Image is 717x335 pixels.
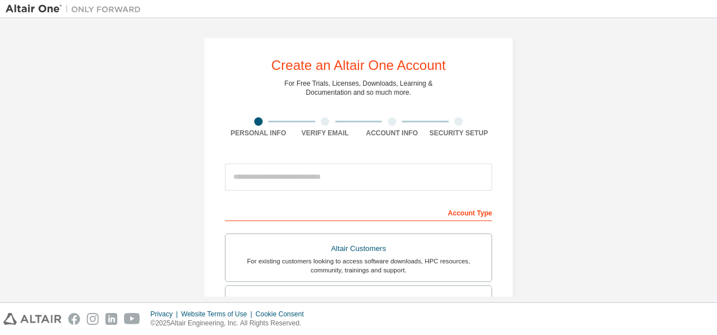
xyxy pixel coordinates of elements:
div: Account Info [358,129,426,138]
div: Students [232,293,485,308]
img: youtube.svg [124,313,140,325]
img: facebook.svg [68,313,80,325]
img: altair_logo.svg [3,313,61,325]
img: instagram.svg [87,313,99,325]
div: Privacy [151,310,181,319]
div: Cookie Consent [255,310,310,319]
div: Security Setup [426,129,493,138]
div: Account Type [225,203,492,221]
div: Create an Altair One Account [271,59,446,72]
div: Personal Info [225,129,292,138]
div: Verify Email [292,129,359,138]
img: Altair One [6,3,147,15]
div: Altair Customers [232,241,485,257]
div: For existing customers looking to access software downloads, HPC resources, community, trainings ... [232,257,485,275]
img: linkedin.svg [105,313,117,325]
div: For Free Trials, Licenses, Downloads, Learning & Documentation and so much more. [285,79,433,97]
div: Website Terms of Use [181,310,255,319]
p: © 2025 Altair Engineering, Inc. All Rights Reserved. [151,319,311,328]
